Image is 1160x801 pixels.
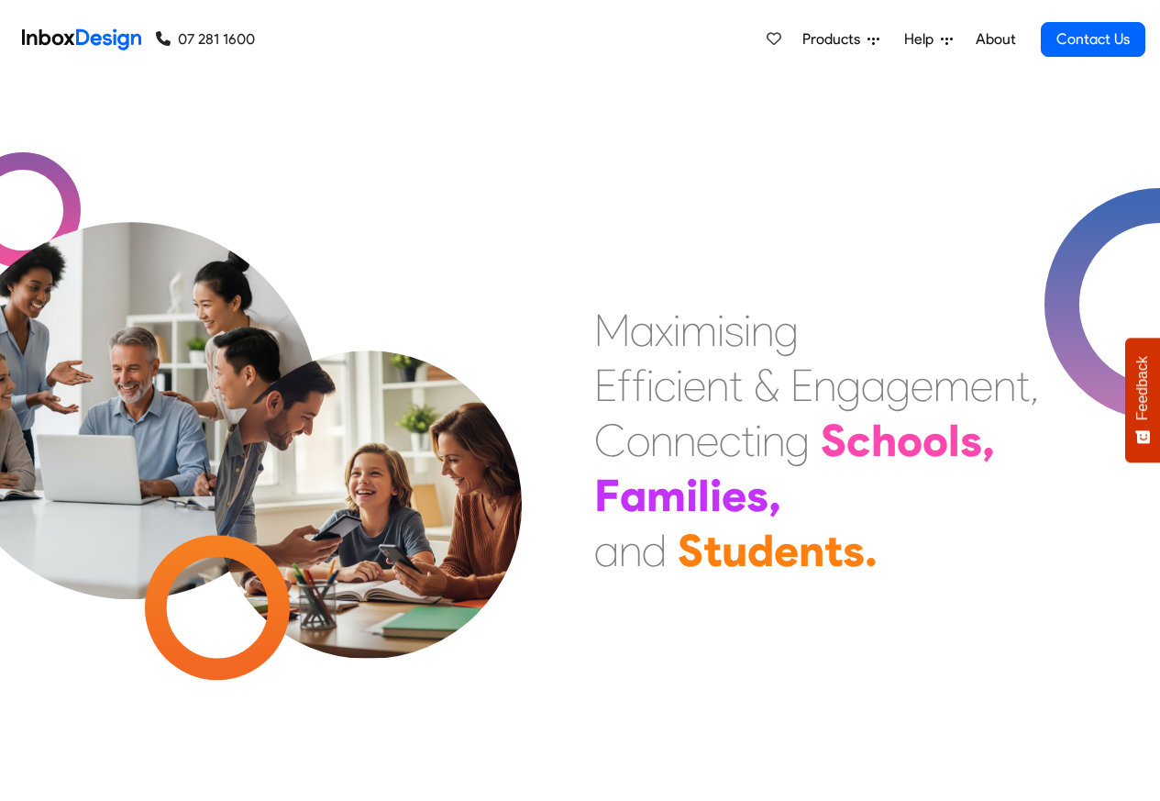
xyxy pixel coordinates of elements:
span: Products [802,28,867,50]
div: c [846,413,871,468]
div: t [824,523,843,578]
div: F [594,468,620,523]
div: a [594,523,619,578]
div: g [886,358,911,413]
a: Products [795,21,887,58]
div: S [821,413,846,468]
div: . [865,523,878,578]
div: e [774,523,799,578]
div: h [871,413,897,468]
div: i [673,303,680,358]
div: n [650,413,673,468]
div: g [836,358,861,413]
span: Help [904,28,941,50]
div: t [1016,358,1030,413]
div: n [993,358,1016,413]
div: g [774,303,799,358]
div: C [594,413,626,468]
div: g [785,413,810,468]
div: n [673,413,696,468]
a: 07 281 1600 [156,28,255,50]
div: i [646,358,654,413]
div: a [620,468,646,523]
div: , [1030,358,1039,413]
div: d [747,523,774,578]
div: M [594,303,630,358]
div: n [813,358,836,413]
div: l [948,413,960,468]
div: c [719,413,741,468]
img: parents_with_child.png [176,274,560,659]
div: i [686,468,698,523]
div: S [678,523,703,578]
div: t [741,413,755,468]
a: Contact Us [1041,22,1145,57]
div: s [960,413,982,468]
div: E [594,358,617,413]
div: f [632,358,646,413]
div: e [696,413,719,468]
div: e [722,468,746,523]
div: s [843,523,865,578]
div: o [626,413,650,468]
div: i [710,468,722,523]
div: x [655,303,673,358]
div: e [911,358,934,413]
div: c [654,358,676,413]
div: n [706,358,729,413]
div: E [790,358,813,413]
div: n [762,413,785,468]
div: n [751,303,774,358]
div: m [680,303,717,358]
div: n [619,523,642,578]
a: Help [897,21,960,58]
div: m [934,358,970,413]
div: e [683,358,706,413]
div: i [676,358,683,413]
div: m [646,468,686,523]
div: , [982,413,995,468]
div: & [754,358,779,413]
div: n [799,523,824,578]
div: i [717,303,724,358]
div: i [744,303,751,358]
div: l [698,468,710,523]
div: s [746,468,768,523]
div: a [861,358,886,413]
div: f [617,358,632,413]
div: t [703,523,722,578]
div: o [897,413,922,468]
button: Feedback - Show survey [1125,338,1160,462]
span: Feedback [1134,356,1151,420]
div: d [642,523,667,578]
div: t [729,358,743,413]
div: e [970,358,993,413]
div: o [922,413,948,468]
div: i [755,413,762,468]
div: a [630,303,655,358]
a: About [970,21,1021,58]
div: , [768,468,781,523]
div: s [724,303,744,358]
div: u [722,523,747,578]
div: Maximising Efficient & Engagement, Connecting Schools, Families, and Students. [594,303,1039,578]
